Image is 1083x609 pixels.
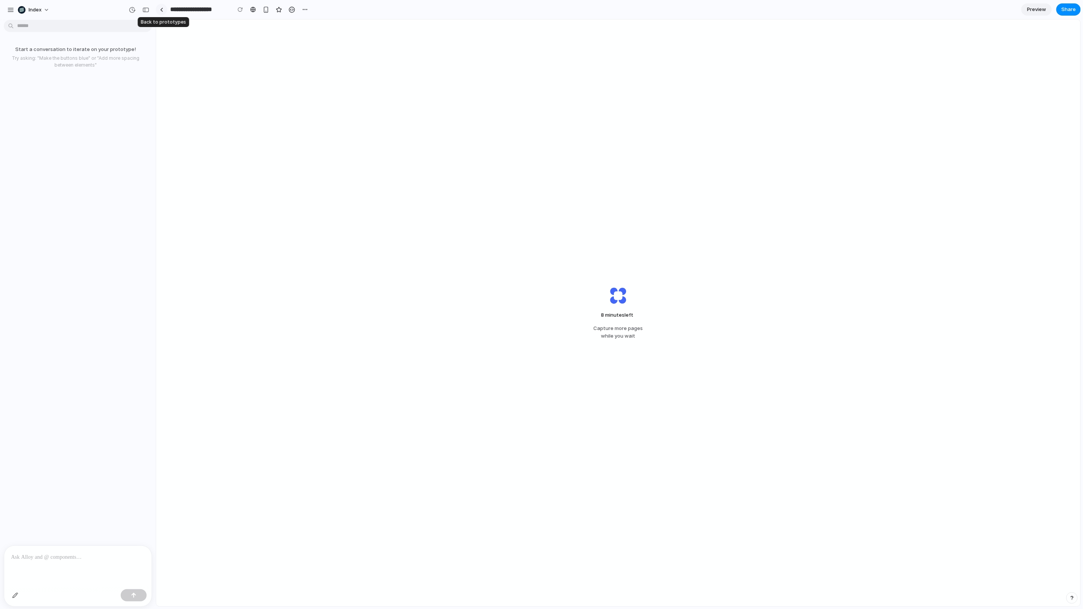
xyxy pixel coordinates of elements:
a: Preview [1021,3,1052,16]
span: Share [1061,6,1076,13]
p: Try asking: "Make the buttons blue" or "Add more spacing between elements" [3,55,148,69]
span: Preview [1027,6,1046,13]
span: minutes left [597,311,639,319]
div: Back to prototypes [138,17,189,27]
button: Share [1056,3,1081,16]
span: Capture more pages while you wait [594,325,643,340]
span: 8 [601,312,604,318]
span: Index [29,6,42,14]
button: Index [15,4,53,16]
p: Start a conversation to iterate on your prototype! [3,46,148,53]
